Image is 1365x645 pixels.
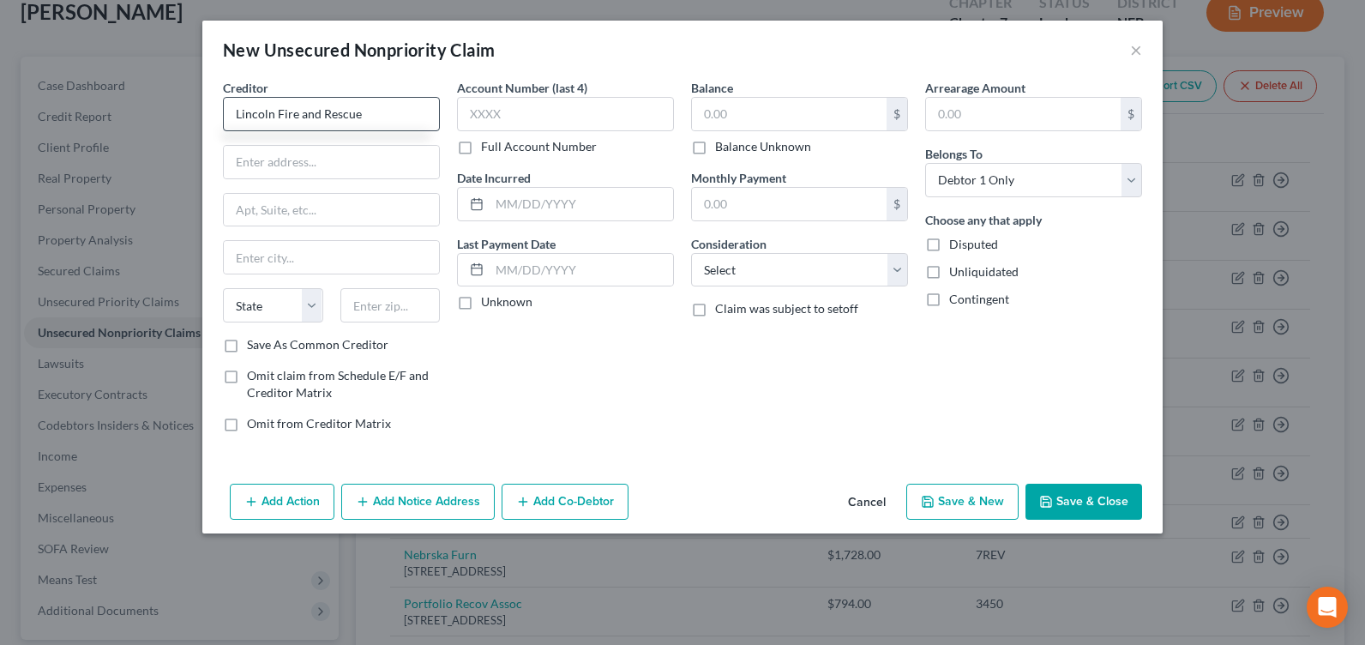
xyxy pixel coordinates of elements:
[925,147,983,161] span: Belongs To
[247,416,391,431] span: Omit from Creditor Matrix
[1130,39,1142,60] button: ×
[223,38,495,62] div: New Unsecured Nonpriority Claim
[1307,587,1348,628] div: Open Intercom Messenger
[224,194,439,226] input: Apt, Suite, etc...
[340,288,441,322] input: Enter zip...
[887,188,907,220] div: $
[887,98,907,130] div: $
[223,81,268,95] span: Creditor
[502,484,628,520] button: Add Co-Debtor
[457,79,587,97] label: Account Number (last 4)
[247,336,388,353] label: Save As Common Creditor
[1121,98,1141,130] div: $
[926,98,1121,130] input: 0.00
[481,293,532,310] label: Unknown
[925,79,1025,97] label: Arrearage Amount
[457,97,674,131] input: XXXX
[224,146,439,178] input: Enter address...
[692,98,887,130] input: 0.00
[906,484,1019,520] button: Save & New
[949,237,998,251] span: Disputed
[457,235,556,253] label: Last Payment Date
[691,169,786,187] label: Monthly Payment
[925,211,1042,229] label: Choose any that apply
[949,264,1019,279] span: Unliquidated
[1025,484,1142,520] button: Save & Close
[490,254,673,286] input: MM/DD/YYYY
[230,484,334,520] button: Add Action
[715,301,858,316] span: Claim was subject to setoff
[457,169,531,187] label: Date Incurred
[481,138,597,155] label: Full Account Number
[834,485,899,520] button: Cancel
[691,235,767,253] label: Consideration
[490,188,673,220] input: MM/DD/YYYY
[692,188,887,220] input: 0.00
[949,292,1009,306] span: Contingent
[715,138,811,155] label: Balance Unknown
[223,97,440,131] input: Search creditor by name...
[224,241,439,274] input: Enter city...
[341,484,495,520] button: Add Notice Address
[247,368,429,400] span: Omit claim from Schedule E/F and Creditor Matrix
[691,79,733,97] label: Balance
